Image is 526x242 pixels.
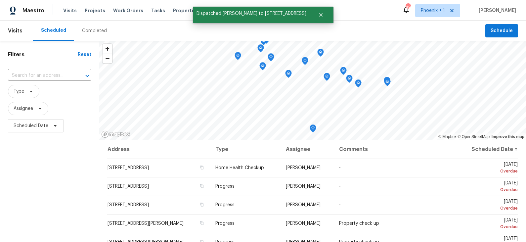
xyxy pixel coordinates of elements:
[324,73,330,83] div: Map marker
[462,218,518,230] span: [DATE]
[103,54,112,63] button: Zoom out
[173,7,199,14] span: Properties
[83,71,92,80] button: Open
[210,140,281,159] th: Type
[462,181,518,193] span: [DATE]
[384,77,390,87] div: Map marker
[339,221,379,226] span: Property check up
[339,184,341,189] span: -
[199,220,205,226] button: Copy Address
[286,184,321,189] span: [PERSON_NAME]
[14,88,24,95] span: Type
[22,7,44,14] span: Maestro
[199,202,205,208] button: Copy Address
[101,130,130,138] a: Mapbox homepage
[82,27,107,34] div: Completed
[235,52,241,62] div: Map marker
[14,105,33,112] span: Assignee
[108,166,149,170] span: [STREET_ADDRESS]
[302,57,308,67] div: Map marker
[8,71,73,81] input: Search for an address...
[462,168,518,174] div: Overdue
[286,221,321,226] span: [PERSON_NAME]
[108,184,149,189] span: [STREET_ADDRESS]
[339,203,341,207] span: -
[421,7,445,14] span: Phoenix + 1
[215,184,235,189] span: Progress
[8,51,78,58] h1: Filters
[462,223,518,230] div: Overdue
[476,7,516,14] span: [PERSON_NAME]
[355,79,362,90] div: Map marker
[113,7,143,14] span: Work Orders
[215,166,264,170] span: Home Health Checkup
[438,134,457,139] a: Mapbox
[215,221,235,226] span: Progress
[199,165,205,170] button: Copy Address
[485,24,518,38] button: Schedule
[334,140,457,159] th: Comments
[107,140,210,159] th: Address
[99,41,526,140] canvas: Map
[462,186,518,193] div: Overdue
[151,8,165,13] span: Tasks
[108,203,149,207] span: [STREET_ADDRESS]
[491,27,513,35] span: Schedule
[41,27,66,34] div: Scheduled
[257,44,264,55] div: Map marker
[462,205,518,212] div: Overdue
[462,162,518,174] span: [DATE]
[458,134,490,139] a: OpenStreetMap
[281,140,334,159] th: Assignee
[406,4,410,11] div: 49
[492,134,524,139] a: Improve this map
[63,7,77,14] span: Visits
[346,75,353,85] div: Map marker
[317,49,324,59] div: Map marker
[215,203,235,207] span: Progress
[384,78,391,88] div: Map marker
[193,7,310,21] span: Dispatched [PERSON_NAME] to [STREET_ADDRESS]
[457,140,518,159] th: Scheduled Date ↑
[310,124,316,135] div: Map marker
[103,44,112,54] button: Zoom in
[85,7,105,14] span: Projects
[286,203,321,207] span: [PERSON_NAME]
[268,53,274,64] div: Map marker
[199,183,205,189] button: Copy Address
[260,37,267,47] div: Map marker
[8,24,22,38] span: Visits
[340,67,347,77] div: Map marker
[339,166,341,170] span: -
[78,51,91,58] div: Reset
[462,199,518,212] span: [DATE]
[310,8,332,22] button: Close
[108,221,184,226] span: [STREET_ADDRESS][PERSON_NAME]
[14,122,48,129] span: Scheduled Date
